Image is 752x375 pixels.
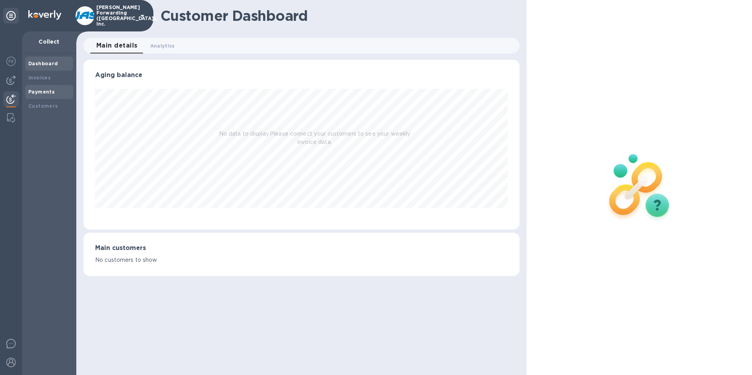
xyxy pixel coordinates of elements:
[96,5,136,27] p: [PERSON_NAME] Forwarding ([GEOGRAPHIC_DATA]), Inc.
[95,72,508,79] h3: Aging balance
[160,7,514,24] h1: Customer Dashboard
[95,244,508,252] h3: Main customers
[28,75,51,81] b: Invoices
[28,89,55,95] b: Payments
[28,10,61,20] img: Logo
[28,38,70,46] p: Collect
[6,57,16,66] img: Foreign exchange
[28,103,58,109] b: Customers
[3,8,19,24] div: Unpin categories
[95,256,508,264] p: No customers to show
[28,61,58,66] b: Dashboard
[96,40,138,51] span: Main details
[150,42,175,50] span: Analytics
